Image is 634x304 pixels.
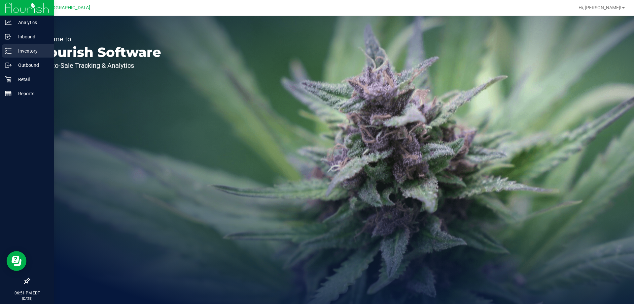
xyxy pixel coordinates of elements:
[5,33,12,40] inline-svg: Inbound
[3,290,51,296] p: 06:51 PM EDT
[5,48,12,54] inline-svg: Inventory
[5,62,12,68] inline-svg: Outbound
[12,33,51,41] p: Inbound
[12,19,51,26] p: Analytics
[12,61,51,69] p: Outbound
[12,90,51,98] p: Reports
[5,19,12,26] inline-svg: Analytics
[12,75,51,83] p: Retail
[45,5,90,11] span: [GEOGRAPHIC_DATA]
[579,5,621,10] span: Hi, [PERSON_NAME]!
[12,47,51,55] p: Inventory
[5,90,12,97] inline-svg: Reports
[3,296,51,301] p: [DATE]
[5,76,12,83] inline-svg: Retail
[7,251,26,271] iframe: Resource center
[36,36,161,42] p: Welcome to
[36,46,161,59] p: Flourish Software
[36,62,161,69] p: Seed-to-Sale Tracking & Analytics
